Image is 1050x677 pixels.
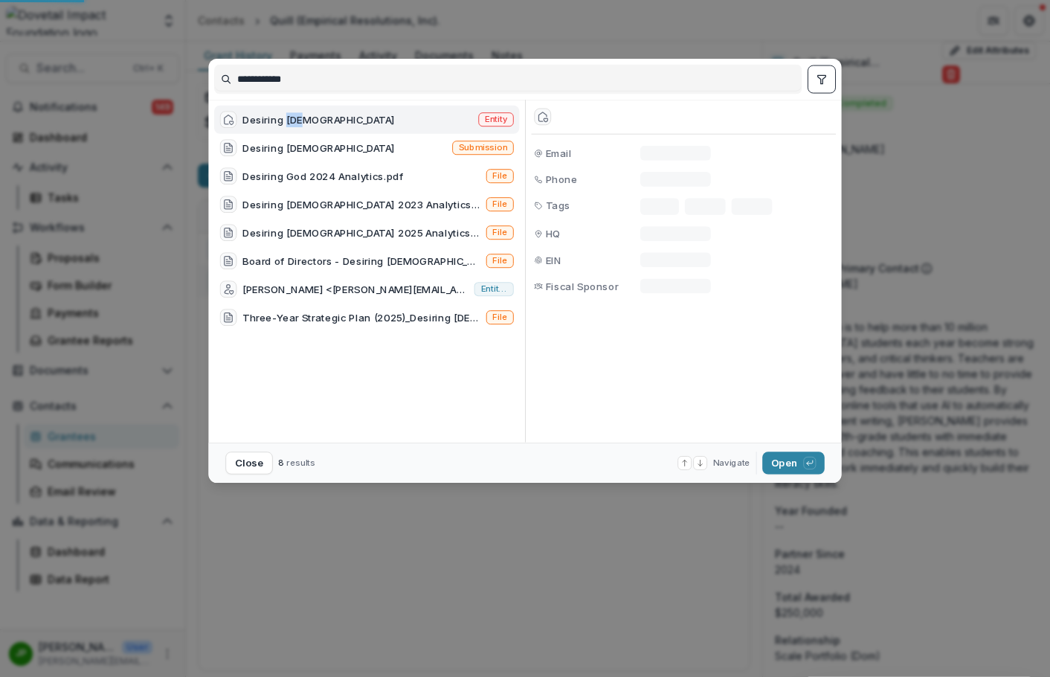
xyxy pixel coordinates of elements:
div: Desiring [DEMOGRAPHIC_DATA] [242,112,395,127]
span: File [492,199,507,209]
span: Fiscal Sponsor [546,278,619,293]
span: EIN [546,252,562,267]
span: Phone [546,172,578,187]
span: Tags [546,198,570,213]
div: Board of Directors - Desiring [DEMOGRAPHIC_DATA]pdf [242,254,480,269]
span: Entity user [481,283,508,294]
span: File [492,170,507,181]
span: HQ [546,226,561,241]
span: Navigate [713,457,750,469]
span: Submission [459,142,508,153]
button: Close [225,452,273,474]
div: Desiring God 2024 Analytics.pdf [242,169,404,184]
button: Open [762,452,825,474]
div: [PERSON_NAME] <[PERSON_NAME][EMAIL_ADDRESS][DOMAIN_NAME]> [242,282,468,297]
span: File [492,255,507,266]
div: Desiring [DEMOGRAPHIC_DATA] [242,141,395,155]
div: Desiring [DEMOGRAPHIC_DATA] 2025 Analytics.pdf [242,225,480,240]
span: Email [546,146,572,161]
span: results [286,458,315,468]
span: File [492,227,507,237]
div: Desiring [DEMOGRAPHIC_DATA] 2023 Analytics.pdf [242,197,480,212]
span: 8 [278,458,284,468]
span: Entity [485,114,507,124]
div: Three-Year Strategic Plan (2025)_Desiring [DEMOGRAPHIC_DATA]pdf [242,310,480,325]
span: File [492,312,507,322]
button: toggle filters [808,65,836,94]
